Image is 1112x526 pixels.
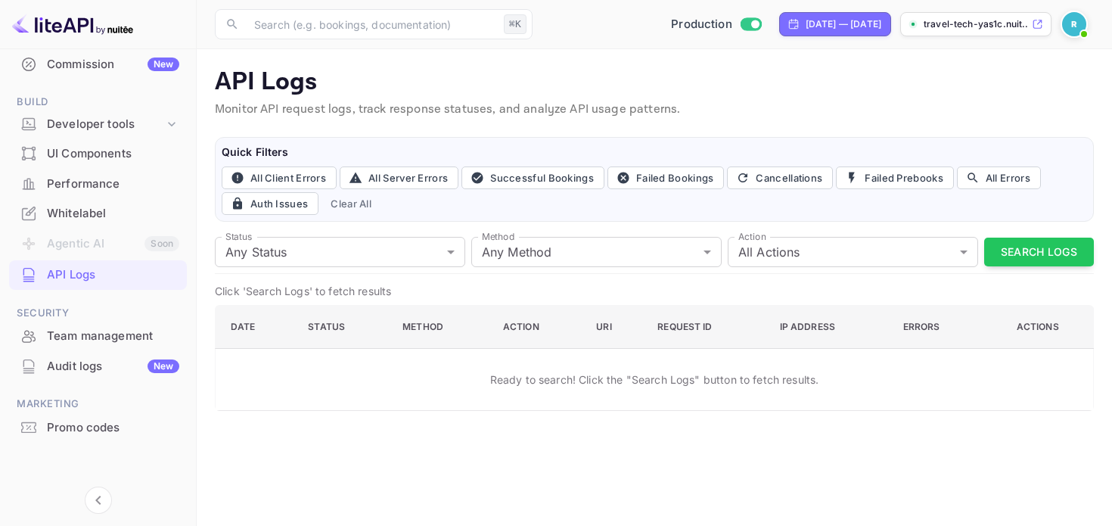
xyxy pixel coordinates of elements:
label: Action [738,230,766,243]
div: Commission [47,56,179,73]
th: Status [296,306,390,349]
a: Promo codes [9,413,187,441]
div: [DATE] — [DATE] [806,17,881,31]
div: Performance [47,176,179,193]
a: Team management [9,322,187,350]
div: CommissionNew [9,50,187,79]
div: API Logs [9,260,187,290]
a: CommissionNew [9,50,187,78]
h6: Quick Filters [222,144,1087,160]
button: All Client Errors [222,167,337,189]
button: All Server Errors [340,167,458,189]
button: Successful Bookings [461,167,604,189]
div: Audit logsNew [9,352,187,381]
div: Audit logs [47,358,179,375]
p: Ready to search! Click the "Search Logs" button to fetch results. [490,372,819,387]
div: UI Components [47,145,179,163]
p: API Logs [215,67,1094,98]
th: Date [216,306,297,349]
a: API Logs [9,260,187,288]
p: travel-tech-yas1c.nuit... [924,17,1029,31]
p: Click 'Search Logs' to fetch results [215,283,1094,299]
a: Performance [9,170,187,198]
div: Whitelabel [47,205,179,223]
input: Search (e.g. bookings, documentation) [245,9,498,39]
div: Developer tools [47,116,164,133]
button: Cancellations [727,167,833,189]
div: Any Status [215,237,465,267]
button: Collapse navigation [85,487,112,514]
div: Developer tools [9,111,187,138]
th: IP Address [768,306,891,349]
a: Whitelabel [9,199,187,227]
div: Promo codes [47,419,179,437]
a: UI Components [9,139,187,167]
div: UI Components [9,139,187,169]
img: LiteAPI logo [12,12,133,36]
div: All Actions [728,237,978,267]
div: New [148,58,179,71]
span: Marketing [9,396,187,412]
button: All Errors [957,167,1041,189]
a: Audit logsNew [9,352,187,380]
th: Method [390,306,491,349]
p: Monitor API request logs, track response statuses, and analyze API usage patterns. [215,101,1094,119]
div: Performance [9,170,187,199]
th: Action [491,306,584,349]
button: Auth Issues [222,192,318,215]
label: Method [482,230,514,243]
th: URI [584,306,645,349]
span: Build [9,94,187,110]
div: Whitelabel [9,199,187,229]
img: Revolut [1062,12,1086,36]
div: Any Method [471,237,722,267]
th: Errors [891,306,986,349]
div: API Logs [47,266,179,284]
th: Request ID [645,306,767,349]
span: Security [9,305,187,322]
span: Production [671,16,732,33]
button: Clear All [325,192,377,215]
div: Switch to Sandbox mode [665,16,767,33]
label: Status [225,230,252,243]
button: Failed Prebooks [836,167,954,189]
button: Search Logs [984,238,1094,267]
div: Team management [9,322,187,351]
div: ⌘K [504,14,526,34]
div: New [148,359,179,373]
div: Promo codes [9,413,187,443]
button: Failed Bookings [607,167,725,189]
th: Actions [985,306,1093,349]
div: Team management [47,328,179,345]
